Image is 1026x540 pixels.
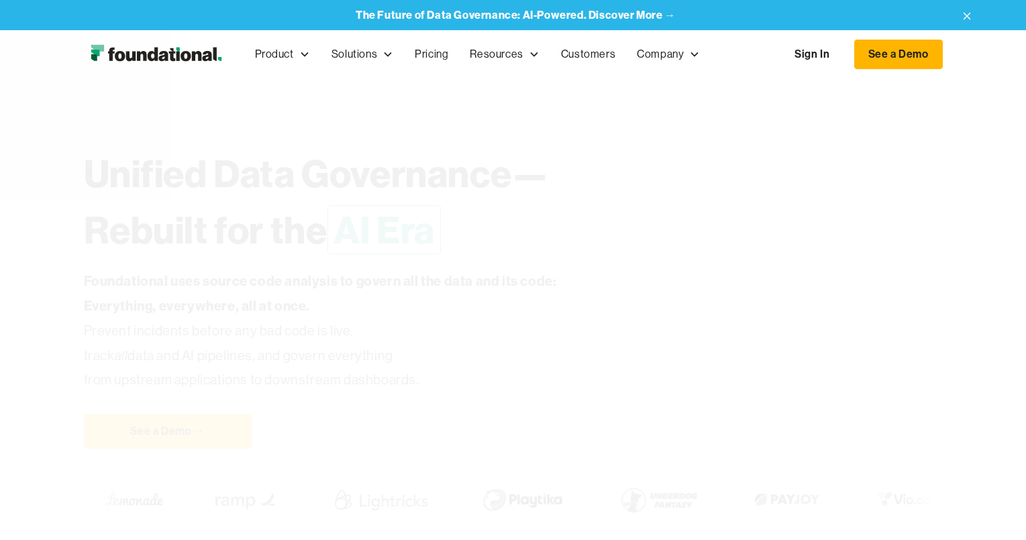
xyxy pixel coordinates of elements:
div: Solutions [331,46,377,63]
div: Resources [459,32,550,76]
h1: Unified Data Governance— Rebuilt for the [84,146,656,258]
div: Product [255,46,294,63]
img: Payjoy [748,489,827,510]
img: Lemonade [105,489,164,510]
strong: The Future of Data Governance: AI-Powered. Discover More → [356,8,676,21]
em: all [115,347,128,364]
img: Playtika [475,481,571,519]
img: Foundational Logo [84,41,228,68]
div: Product [244,32,321,76]
a: home [84,41,228,68]
img: Underdog Fantasy [613,481,705,519]
a: Pricing [404,32,459,76]
p: Prevent incidents before any bad code is live, track data and AI pipelines, and govern everything... [84,269,599,392]
a: See a Demo → [84,414,252,449]
img: Ramp [207,481,287,519]
div: Resources [470,46,523,63]
span: AI Era [327,205,442,254]
a: Sign In [781,40,843,68]
strong: Foundational uses source code analysis to govern all the data and its code: Everything, everywher... [84,272,557,314]
a: Customers [550,32,626,76]
img: Vio.com [870,489,947,510]
div: Solutions [321,32,404,76]
a: See a Demo [854,40,943,69]
a: The Future of Data Governance: AI-Powered. Discover More → [356,9,676,21]
img: Lightricks [330,481,432,519]
div: Company [637,46,684,63]
div: Company [626,32,711,76]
